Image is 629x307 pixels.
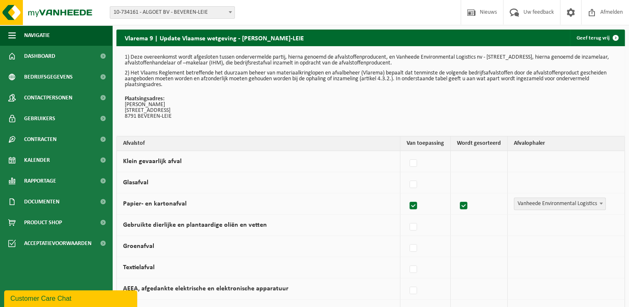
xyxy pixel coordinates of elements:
[4,289,139,307] iframe: chat widget
[451,136,508,151] th: Wordt gesorteerd
[514,198,605,210] span: Vanheede Environmental Logistics
[24,67,73,87] span: Bedrijfsgegevens
[117,136,400,151] th: Afvalstof
[24,25,50,46] span: Navigatie
[116,30,312,46] h2: Vlarema 9 | Update Vlaamse wetgeving - [PERSON_NAME]-LEIE
[570,30,624,46] a: Geef terug vrij
[110,7,234,18] span: 10-734161 - ALGOET BV - BEVEREN-LEIE
[123,179,148,186] label: Glasafval
[123,201,187,207] label: Papier- en kartonafval
[508,136,624,151] th: Afvalophaler
[24,233,91,254] span: Acceptatievoorwaarden
[24,171,56,191] span: Rapportage
[24,212,62,233] span: Product Shop
[110,6,235,19] span: 10-734161 - ALGOET BV - BEVEREN-LEIE
[125,70,617,88] p: 2) Het Vlaams Reglement betreffende het duurzaam beheer van materiaalkringlopen en afvalbeheer (V...
[123,158,182,165] label: Klein gevaarlijk afval
[123,285,289,292] label: AEEA, afgedankte elektrische en elektronische apparatuur
[24,46,55,67] span: Dashboard
[123,243,154,250] label: Groenafval
[24,191,59,212] span: Documenten
[125,54,617,66] p: 1) Deze overeenkomst wordt afgesloten tussen ondervermelde partij, hierna genoemd de afvalstoffen...
[24,108,55,129] span: Gebruikers
[24,150,50,171] span: Kalender
[125,96,617,119] p: [PERSON_NAME] [STREET_ADDRESS] 8791 BEVEREN-LEIE
[123,264,155,271] label: Textielafval
[125,96,165,102] strong: Plaatsingsadres:
[24,87,72,108] span: Contactpersonen
[514,198,606,210] span: Vanheede Environmental Logistics
[123,222,267,228] label: Gebruikte dierlijke en plantaardige oliën en vetten
[24,129,57,150] span: Contracten
[400,136,451,151] th: Van toepassing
